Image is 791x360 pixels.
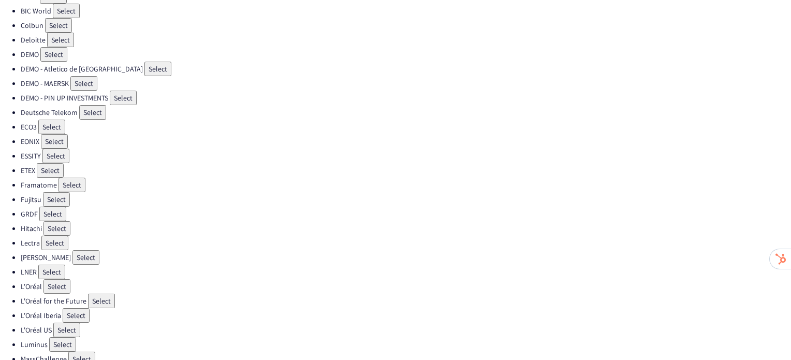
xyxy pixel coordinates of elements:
li: L'Oréal for the Future [21,294,791,308]
li: ECO3 [21,120,791,134]
button: Select [45,18,72,33]
li: LNER [21,265,791,279]
li: L'Oréal Iberia [21,308,791,323]
button: Select [43,192,70,207]
li: [PERSON_NAME] [21,250,791,265]
li: Framatome [21,178,791,192]
button: Select [43,279,70,294]
button: Select [43,221,70,236]
button: Select [58,178,85,192]
button: Select [72,250,99,265]
li: DEMO - PIN UP INVESTMENTS [21,91,791,105]
button: Select [47,33,74,47]
li: Hitachi [21,221,791,236]
li: Lectra [21,236,791,250]
li: L'Oréal [21,279,791,294]
button: Select [79,105,106,120]
button: Select [110,91,137,105]
button: Select [144,62,171,76]
li: Deutsche Telekom [21,105,791,120]
li: DEMO [21,47,791,62]
button: Select [63,308,90,323]
button: Select [41,134,68,149]
li: DEMO - MAERSK [21,76,791,91]
button: Select [42,149,69,163]
button: Select [39,207,66,221]
li: L'Oréal US [21,323,791,337]
li: GRDF [21,207,791,221]
button: Select [88,294,115,308]
button: Select [41,236,68,250]
button: Select [49,337,76,352]
li: DEMO - Atletico de [GEOGRAPHIC_DATA] [21,62,791,76]
li: BIC World [21,4,791,18]
li: EONIX [21,134,791,149]
button: Select [70,76,97,91]
button: Select [37,163,64,178]
button: Select [53,4,80,18]
iframe: Chat Widget [739,310,791,360]
li: ESSITY [21,149,791,163]
li: Fujitsu [21,192,791,207]
li: Luminus [21,337,791,352]
button: Select [53,323,80,337]
li: Colbun [21,18,791,33]
li: Deloitte [21,33,791,47]
button: Select [38,265,65,279]
li: ETEX [21,163,791,178]
button: Select [38,120,65,134]
button: Select [40,47,67,62]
